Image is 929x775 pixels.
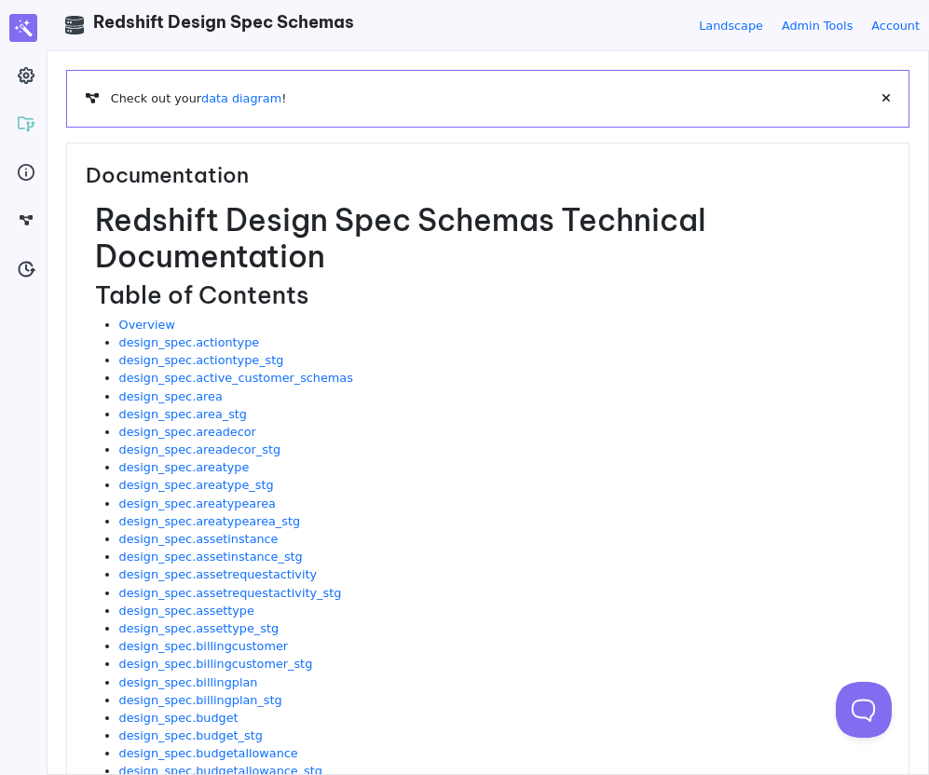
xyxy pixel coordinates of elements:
[119,532,279,546] a: design_spec.assetinstance
[9,14,37,42] img: Magic Data logo
[836,682,892,738] iframe: Toggle Customer Support
[201,91,281,105] a: data diagram
[93,11,354,33] span: Redshift Design Spec Schemas
[119,728,263,742] a: design_spec.budget_stg
[119,389,223,403] a: design_spec.area
[119,353,284,367] a: design_spec.actiontype_stg
[95,280,890,309] h2: Table of Contents
[119,425,256,439] a: design_spec.areadecor
[119,675,258,689] a: design_spec.billingplan
[119,693,282,707] a: design_spec.billingplan_stg
[119,371,353,385] a: design_spec.active_customer_schemas
[119,639,288,653] a: design_spec.billingcustomer
[86,89,890,107] div: Check out your !
[782,17,853,34] a: Admin Tools
[119,621,279,635] a: design_spec.assettype_stg
[95,202,890,275] h1: Redshift Design Spec Schemas Technical Documentation
[119,746,298,760] a: design_spec.budgetallowance
[119,550,303,564] a: design_spec.assetinstance_stg
[871,17,920,34] a: Account
[86,162,890,202] h3: Documentation
[119,657,313,671] a: design_spec.billingcustomer_stg
[119,496,276,510] a: design_spec.areatypearea
[119,442,280,456] a: design_spec.areadecor_stg
[119,586,342,600] a: design_spec.assetrequestactivity_stg
[119,460,250,474] a: design_spec.areatype
[119,567,318,581] a: design_spec.assetrequestactivity
[119,514,300,528] a: design_spec.areatypearea_stg
[119,478,274,492] a: design_spec.areatype_stg
[119,335,260,349] a: design_spec.actiontype
[119,711,239,725] a: design_spec.budget
[119,407,247,421] a: design_spec.area_stg
[699,17,763,34] a: Landscape
[119,318,175,332] a: Overview
[119,604,254,618] a: design_spec.assettype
